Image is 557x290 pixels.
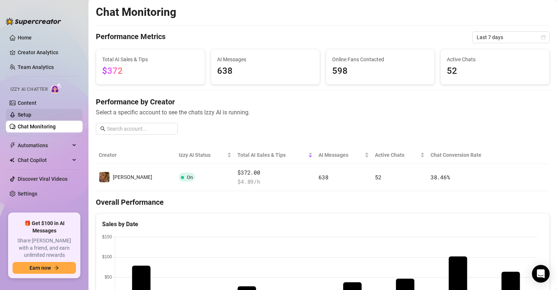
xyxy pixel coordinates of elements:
[96,197,550,207] h4: Overall Performance
[428,146,504,164] th: Chat Conversion Rate
[217,64,314,78] span: 638
[179,151,226,159] span: Izzy AI Status
[18,124,56,130] a: Chat Monitoring
[316,146,372,164] th: AI Messages
[18,176,67,182] a: Discover Viral Videos
[237,177,313,186] span: $ 4.89 /h
[10,142,15,148] span: thunderbolt
[18,64,54,70] a: Team Analytics
[102,55,199,63] span: Total AI Sales & Tips
[99,172,109,182] img: Melanie
[541,35,546,39] span: calendar
[18,191,37,197] a: Settings
[187,175,193,180] span: On
[96,31,166,43] h4: Performance Metrics
[29,265,51,271] span: Earn now
[237,168,313,177] span: $372.00
[431,173,450,181] span: 38.46 %
[532,265,550,283] div: Open Intercom Messenger
[13,262,76,274] button: Earn nowarrow-right
[13,237,76,259] span: Share [PERSON_NAME] with a friend, and earn unlimited rewards
[18,139,70,151] span: Automations
[6,18,61,25] img: logo-BBDzfeDw.svg
[237,151,307,159] span: Total AI Sales & Tips
[447,64,543,78] span: 52
[18,35,32,41] a: Home
[318,173,328,181] span: 638
[318,151,363,159] span: AI Messages
[96,5,176,19] h2: Chat Monitoring
[102,220,543,229] div: Sales by Date
[375,151,419,159] span: Active Chats
[18,154,70,166] span: Chat Copilot
[372,146,428,164] th: Active Chats
[10,86,48,93] span: Izzy AI Chatter
[13,220,76,234] span: 🎁 Get $100 in AI Messages
[447,55,543,63] span: Active Chats
[96,108,550,117] span: Select a specific account to see the chats Izzy AI is running.
[18,100,36,106] a: Content
[332,55,429,63] span: Online Fans Contacted
[51,83,62,94] img: AI Chatter
[10,158,14,163] img: Chat Copilot
[96,146,176,164] th: Creator
[332,64,429,78] span: 598
[234,146,316,164] th: Total AI Sales & Tips
[100,126,105,131] span: search
[18,46,77,58] a: Creator Analytics
[96,97,550,107] h4: Performance by Creator
[102,66,123,76] span: $372
[176,146,234,164] th: Izzy AI Status
[113,174,152,180] span: [PERSON_NAME]
[477,32,545,43] span: Last 7 days
[375,173,381,181] span: 52
[107,125,173,133] input: Search account...
[54,265,59,270] span: arrow-right
[18,112,31,118] a: Setup
[217,55,314,63] span: AI Messages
